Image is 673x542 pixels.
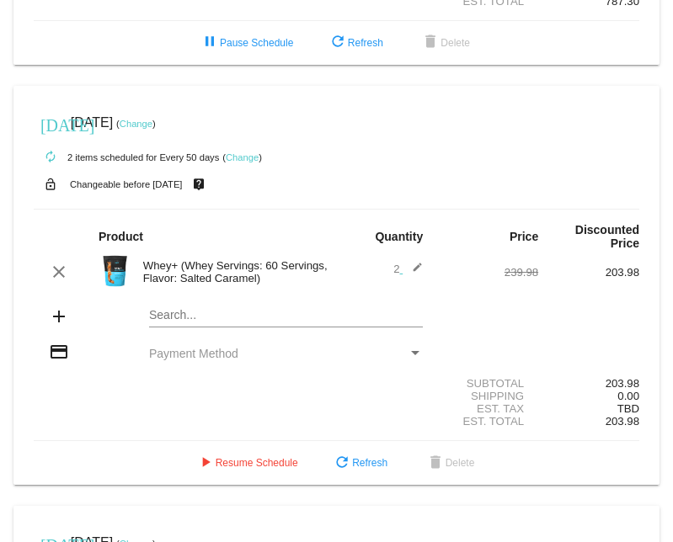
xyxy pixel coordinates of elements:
mat-icon: delete [420,33,441,53]
div: 203.98 [538,266,639,279]
mat-icon: [DATE] [40,114,61,134]
mat-icon: credit_card [49,342,69,362]
strong: Product [99,230,143,243]
input: Search... [149,309,423,322]
span: Refresh [332,457,387,469]
span: Payment Method [149,347,238,360]
small: 2 items scheduled for Every 50 days [34,152,219,162]
a: Change [120,119,152,129]
button: Refresh [314,28,397,58]
mat-icon: autorenew [40,147,61,167]
div: Whey+ (Whey Servings: 60 Servings, Flavor: Salted Caramel) [135,259,337,284]
div: Est. Total [437,415,538,428]
small: Changeable before [DATE] [70,179,183,189]
button: Delete [412,448,489,478]
mat-icon: play_arrow [195,454,216,474]
mat-icon: edit [403,262,423,282]
a: Change [226,152,259,162]
span: 203.98 [606,415,639,428]
mat-icon: clear [49,262,69,282]
span: 0.00 [617,390,639,402]
mat-select: Payment Method [149,347,423,360]
mat-icon: pause [200,33,220,53]
span: Delete [425,457,475,469]
mat-icon: delete [425,454,446,474]
div: 203.98 [538,377,639,390]
span: TBD [617,402,639,415]
span: Refresh [328,37,383,49]
small: ( ) [116,119,156,129]
span: Delete [420,37,470,49]
strong: Price [510,230,538,243]
button: Delete [407,28,483,58]
strong: Discounted Price [575,223,639,250]
div: Est. Tax [437,402,538,415]
mat-icon: live_help [189,173,209,195]
small: ( ) [222,152,262,162]
mat-icon: add [49,306,69,327]
button: Pause Schedule [186,28,307,58]
button: Refresh [318,448,401,478]
span: Resume Schedule [195,457,298,469]
mat-icon: refresh [332,454,352,474]
div: 239.98 [437,266,538,279]
mat-icon: lock_open [40,173,61,195]
img: Image-1-Carousel-Whey-5lb-Salted-Caramel.png [99,254,132,288]
strong: Quantity [375,230,423,243]
mat-icon: refresh [328,33,348,53]
span: Pause Schedule [200,37,293,49]
span: 2 [393,263,423,275]
div: Subtotal [437,377,538,390]
button: Resume Schedule [182,448,312,478]
div: Shipping [437,390,538,402]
